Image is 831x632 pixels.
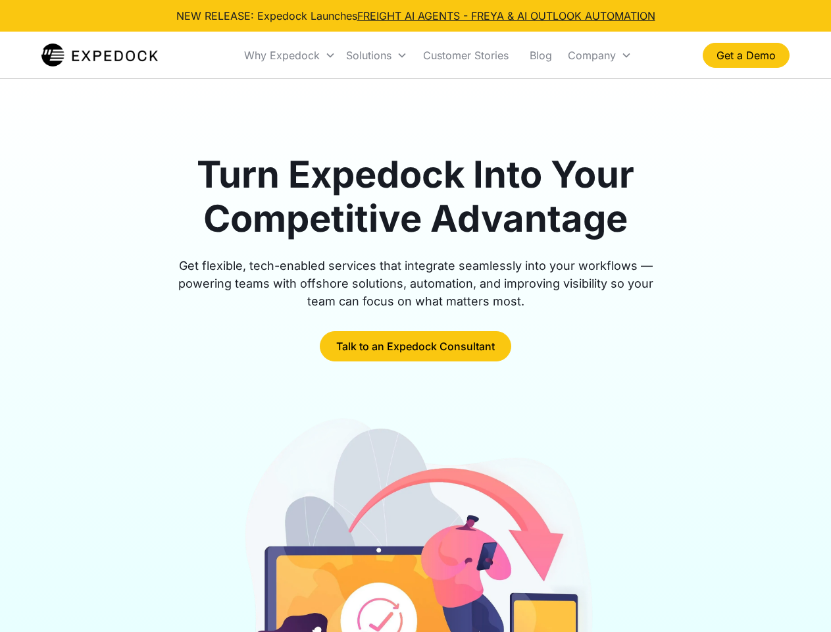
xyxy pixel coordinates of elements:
[568,49,616,62] div: Company
[244,49,320,62] div: Why Expedock
[563,33,637,78] div: Company
[519,33,563,78] a: Blog
[163,257,668,310] div: Get flexible, tech-enabled services that integrate seamlessly into your workflows — powering team...
[765,569,831,632] iframe: Chat Widget
[341,33,413,78] div: Solutions
[346,49,391,62] div: Solutions
[703,43,790,68] a: Get a Demo
[41,42,158,68] a: home
[163,153,668,241] h1: Turn Expedock Into Your Competitive Advantage
[357,9,655,22] a: FREIGHT AI AGENTS - FREYA & AI OUTLOOK AUTOMATION
[41,42,158,68] img: Expedock Logo
[239,33,341,78] div: Why Expedock
[413,33,519,78] a: Customer Stories
[320,331,511,361] a: Talk to an Expedock Consultant
[176,8,655,24] div: NEW RELEASE: Expedock Launches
